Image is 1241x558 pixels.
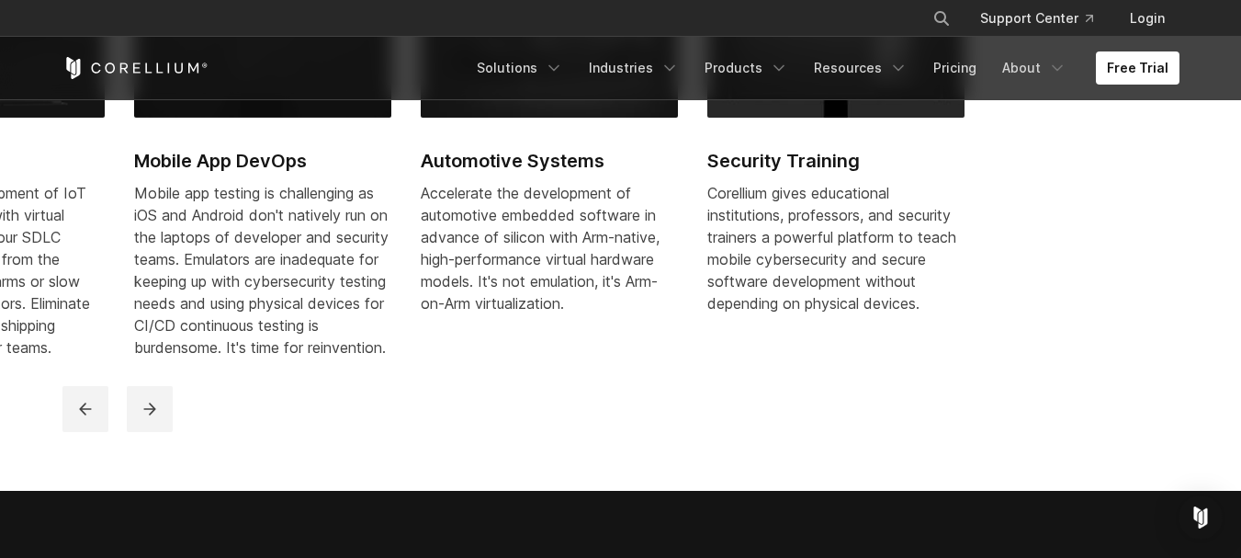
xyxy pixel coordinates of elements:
a: Solutions [466,51,574,85]
a: Support Center [965,2,1108,35]
div: Mobile app testing is challenging as iOS and Android don't natively run on the laptops of develop... [134,182,391,359]
a: Login [1115,2,1179,35]
h2: Automotive Systems [421,147,678,175]
button: next [127,386,173,432]
div: Open Intercom Messenger [1179,495,1223,540]
a: Resources [803,51,919,85]
h2: Mobile App DevOps [134,147,391,175]
a: Industries [578,51,690,85]
button: Search [925,2,958,35]
div: Navigation Menu [466,51,1179,85]
a: Products [694,51,799,85]
button: previous [62,386,108,432]
p: Accelerate the development of automotive embedded software in advance of silicon with Arm-native,... [421,182,678,314]
a: Pricing [922,51,987,85]
a: Corellium Home [62,57,209,79]
a: About [991,51,1077,85]
h2: Security Training [707,147,965,175]
a: Free Trial [1096,51,1179,85]
p: Corellium gives educational institutions, professors, and security trainers a powerful platform t... [707,182,965,314]
div: Navigation Menu [910,2,1179,35]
